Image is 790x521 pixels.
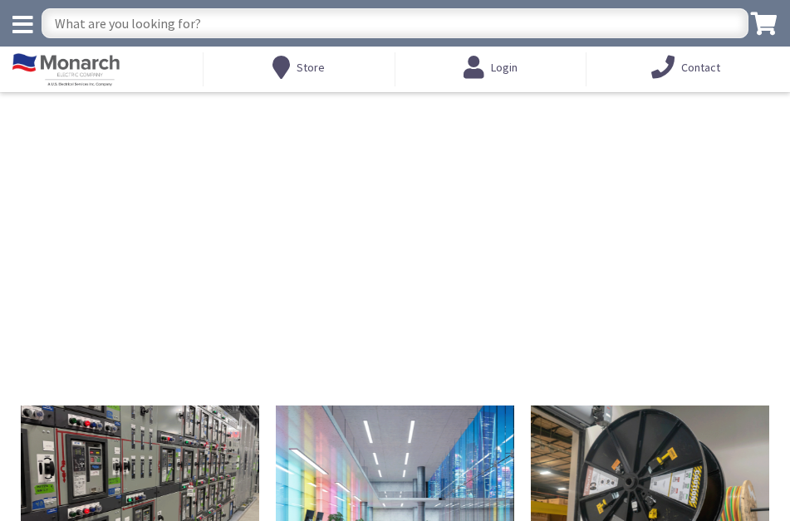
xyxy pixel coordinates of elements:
img: Monarch Electric Company [12,53,120,86]
span: Login [491,60,518,75]
a: Login [464,52,518,82]
a: Store [272,52,325,82]
a: Contact [651,52,720,82]
span: Store [297,60,325,75]
input: What are you looking for? [42,8,748,38]
span: Contact [681,52,720,82]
